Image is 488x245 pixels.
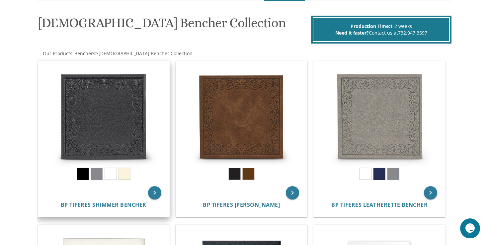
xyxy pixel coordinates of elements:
[37,50,244,57] div: :
[335,30,369,36] span: Need it faster?
[314,61,445,193] img: BP Tiferes Leatherette Bencher
[95,50,193,57] span: >
[74,50,95,57] a: Benchers
[351,23,390,29] span: Production Time:
[98,50,193,57] a: [DEMOGRAPHIC_DATA] Bencher Collection
[61,202,146,208] a: BP Tiferes Shimmer Bencher
[176,61,307,193] img: BP Tiferes Suede Bencher
[460,218,481,238] iframe: chat widget
[203,202,280,208] a: BP Tiferes [PERSON_NAME]
[38,61,169,193] img: BP Tiferes Shimmer Bencher
[331,202,428,208] a: BP Tiferes Leatherette Bencher
[148,186,161,199] a: keyboard_arrow_right
[286,186,299,199] a: keyboard_arrow_right
[313,17,450,42] div: 1-2 weeks Contact us at
[398,30,427,36] a: 732.947.3597
[42,50,72,57] a: Our Products
[99,50,193,57] span: [DEMOGRAPHIC_DATA] Bencher Collection
[424,186,437,199] a: keyboard_arrow_right
[38,16,309,35] h1: [DEMOGRAPHIC_DATA] Bencher Collection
